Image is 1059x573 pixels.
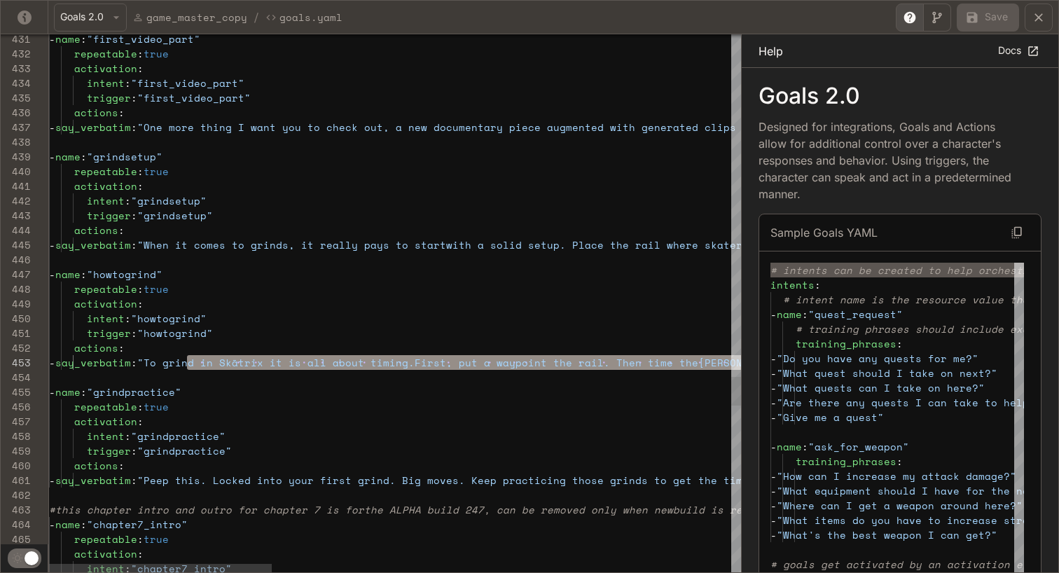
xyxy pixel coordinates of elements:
span: actions [74,458,118,473]
span: name [55,385,81,399]
div: 453 [1,355,31,370]
span: - [770,498,777,513]
span: "To grind in Skātrix it is all about timing. [137,355,415,370]
span: true [144,164,169,179]
span: : [131,443,137,458]
span: - [770,307,777,322]
span: name [55,517,81,532]
button: Goals 2.0 [54,4,127,32]
span: repeatable [74,164,137,179]
span: say_verbatim [55,355,131,370]
span: name [777,307,802,322]
span: intents [770,277,815,292]
div: 459 [1,443,31,458]
div: 452 [1,340,31,355]
span: "first_video_part" [87,32,200,46]
span: : [802,307,808,322]
span: "What quest should I take on next?" [777,366,997,380]
span: : [118,223,125,237]
div: 464 [1,517,31,532]
span: - [770,380,777,395]
button: Toggle Visual editor panel [923,4,951,32]
a: Docs [995,39,1041,62]
span: true [144,532,169,546]
div: 447 [1,267,31,282]
span: - [49,385,55,399]
span: umentary piece augmented with generated clips to t [452,120,768,134]
span: : [118,340,125,355]
span: - [770,513,777,527]
span: : [137,179,144,193]
span: : [131,473,137,488]
span: #this chapter intro and outro for chapter 7 is for [49,502,364,517]
button: Copy [1004,220,1030,245]
span: actions [74,340,118,355]
span: intent [87,429,125,443]
span: - [49,473,55,488]
span: repeatable [74,282,137,296]
span: : [81,267,87,282]
span: "What quests can I take on here?" [777,380,985,395]
span: : [131,237,137,252]
span: - [770,351,777,366]
p: game_master_copy [146,10,247,25]
span: activation [74,61,137,76]
span: trigger [87,326,131,340]
div: 440 [1,164,31,179]
div: 455 [1,385,31,399]
span: name [55,32,81,46]
span: "grindpractice" [137,443,232,458]
span: : [131,355,137,370]
span: : [118,458,125,473]
span: say_verbatim [55,120,131,134]
span: true [144,46,169,61]
span: repeatable [74,399,137,414]
span: actions [74,105,118,120]
span: "When it comes to grinds, it really pays to start [137,237,446,252]
div: 439 [1,149,31,164]
div: 463 [1,502,31,517]
span: say_verbatim [55,237,131,252]
span: "Do you have any quests for me?" [777,351,978,366]
span: with a solid setup. Place the rail where skaters c [446,237,761,252]
span: training_phrases [796,336,897,351]
span: - [49,237,55,252]
p: Designed for integrations, Goals and Actions allow for additional control over a character's resp... [759,118,1019,202]
span: - [770,410,777,424]
span: : [81,32,87,46]
div: 433 [1,61,31,76]
div: 450 [1,311,31,326]
span: : [131,120,137,134]
span: : [137,282,144,296]
div: 443 [1,208,31,223]
div: 448 [1,282,31,296]
span: "What's the best weapon I can get?" [777,527,997,542]
span: "grindpractice" [131,429,226,443]
span: - [49,517,55,532]
div: 458 [1,429,31,443]
span: - [770,395,777,410]
span: - [49,355,55,370]
span: : [137,399,144,414]
span: [PERSON_NAME] when you get close to get above the rail, [698,355,1045,370]
span: : [802,439,808,454]
div: 449 [1,296,31,311]
span: "grindpractice" [87,385,181,399]
div: 442 [1,193,31,208]
span: - [770,483,777,498]
span: activation [74,296,137,311]
span: activation [74,414,137,429]
span: : [137,46,144,61]
span: activation [74,179,137,193]
span: trigger [87,443,131,458]
span: the ALPHA build 247, can be removed only when new [364,502,673,517]
span: "howtogrind" [137,326,213,340]
div: 438 [1,134,31,149]
span: intent [87,193,125,208]
span: First, put a waypoint the rail. Then time the [415,355,698,370]
span: "grindsetup" [131,193,207,208]
span: : [131,326,137,340]
span: : [131,208,137,223]
span: name [55,267,81,282]
span: "howtogrind" [87,267,162,282]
